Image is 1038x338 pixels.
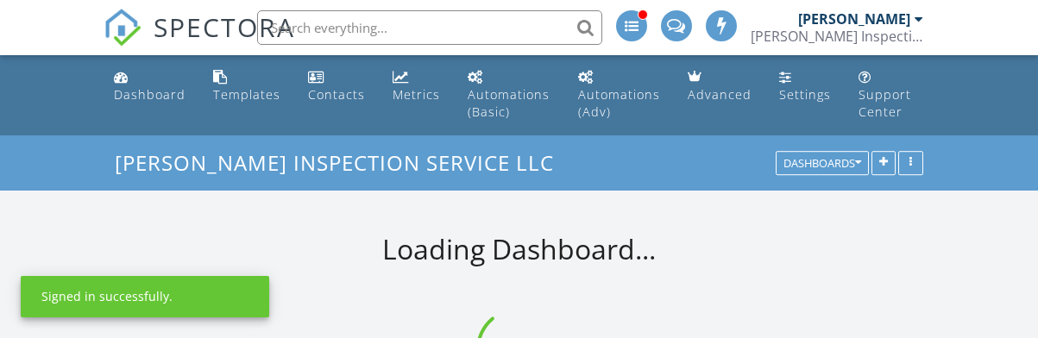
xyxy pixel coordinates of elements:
div: Automations (Basic) [468,86,550,120]
a: [PERSON_NAME] Inspection Service LLC [115,148,569,177]
div: [PERSON_NAME] [798,10,910,28]
a: Advanced [681,62,758,111]
a: Automations (Advanced) [571,62,667,128]
a: Metrics [386,62,447,111]
button: Dashboards [776,152,869,176]
div: Contacts [308,86,365,103]
a: Dashboard [107,62,192,111]
div: Templates [213,86,280,103]
span: SPECTORA [154,9,295,45]
div: Support Center [859,86,911,120]
div: Advanced [688,86,752,103]
a: Contacts [301,62,372,111]
div: Tate Inspection Services LLC [751,28,923,45]
img: The Best Home Inspection Software - Spectora [104,9,142,47]
a: Settings [772,62,838,111]
a: Automations (Basic) [461,62,557,128]
div: Metrics [393,86,440,103]
div: Automations (Adv) [578,86,660,120]
input: Search everything... [257,10,602,45]
a: Templates [206,62,287,111]
a: Support Center [852,62,930,128]
div: Dashboard [114,86,186,103]
div: Signed in successfully. [41,288,173,305]
div: Dashboards [783,158,861,170]
a: SPECTORA [104,23,295,59]
div: Settings [779,86,831,103]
